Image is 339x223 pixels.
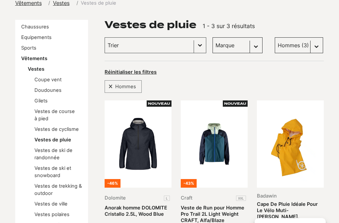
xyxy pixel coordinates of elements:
a: Vestes [28,66,44,72]
a: Equipements [21,34,52,40]
a: Vestes polaires [34,211,70,217]
button: Basculer la liste [194,38,206,53]
button: Réinitialiser les filtres [105,69,157,75]
a: Vestes de course à pied [34,108,75,122]
input: Trier [108,41,191,50]
div: Hommes [105,80,142,93]
a: Vestes de pluie [34,137,71,143]
a: Anorak homme DOLOMITE Cristallo 2.5L, Wood Blue [105,205,167,217]
a: Chaussures [21,24,49,30]
a: Vestes de cyclisme [34,126,79,132]
span: Hommes [113,82,139,91]
a: Sports [21,45,36,51]
a: Vestes de trekking & outdoor [34,183,82,196]
h1: Vestes de pluie [105,20,196,29]
a: Coupe vent [34,77,62,83]
span: 1 - 3 sur 3 résultats [203,22,255,29]
a: Vestes de ski de randonnée [34,147,73,161]
a: Vestes de ski et snowboard [34,165,71,178]
a: Vêtements [21,56,47,61]
a: Doudounes [34,87,62,93]
a: Gilets [34,98,48,104]
a: Vestes de ville [34,201,68,207]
